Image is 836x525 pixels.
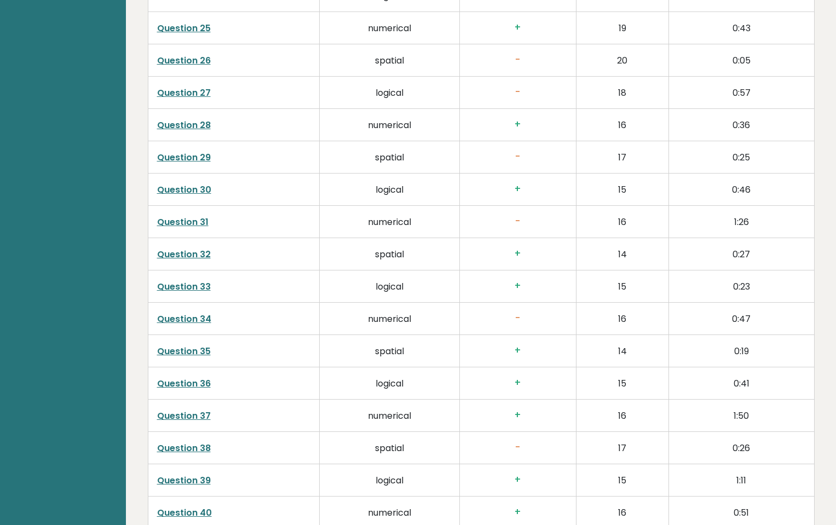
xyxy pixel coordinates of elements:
[469,86,567,98] h3: -
[319,303,459,335] td: numerical
[576,44,668,77] td: 20
[576,432,668,464] td: 17
[576,141,668,174] td: 17
[157,216,209,228] a: Question 31
[576,335,668,367] td: 14
[157,183,211,196] a: Question 30
[576,367,668,400] td: 15
[669,141,814,174] td: 0:25
[157,248,211,261] a: Question 32
[669,335,814,367] td: 0:19
[576,464,668,497] td: 15
[469,54,567,66] h3: -
[469,377,567,389] h3: +
[469,119,567,130] h3: +
[669,432,814,464] td: 0:26
[469,151,567,163] h3: -
[319,400,459,432] td: numerical
[669,77,814,109] td: 0:57
[669,206,814,238] td: 1:26
[669,367,814,400] td: 0:41
[576,270,668,303] td: 15
[669,464,814,497] td: 1:11
[576,77,668,109] td: 18
[469,22,567,33] h3: +
[319,109,459,141] td: numerical
[469,409,567,421] h3: +
[157,474,211,487] a: Question 39
[669,44,814,77] td: 0:05
[157,409,211,422] a: Question 37
[669,270,814,303] td: 0:23
[319,44,459,77] td: spatial
[576,238,668,270] td: 14
[469,280,567,292] h3: +
[319,77,459,109] td: logical
[157,22,211,34] a: Question 25
[576,12,668,44] td: 19
[157,313,211,325] a: Question 34
[576,174,668,206] td: 15
[319,464,459,497] td: logical
[469,313,567,324] h3: -
[469,345,567,356] h3: +
[669,400,814,432] td: 1:50
[469,474,567,486] h3: +
[157,442,211,454] a: Question 38
[469,183,567,195] h3: +
[669,303,814,335] td: 0:47
[469,442,567,453] h3: -
[469,248,567,259] h3: +
[319,206,459,238] td: numerical
[469,216,567,227] h3: -
[319,141,459,174] td: spatial
[157,151,211,164] a: Question 29
[576,109,668,141] td: 16
[669,174,814,206] td: 0:46
[319,335,459,367] td: spatial
[576,400,668,432] td: 16
[319,238,459,270] td: spatial
[157,506,212,519] a: Question 40
[157,280,211,293] a: Question 33
[157,345,211,357] a: Question 35
[576,206,668,238] td: 16
[319,270,459,303] td: logical
[669,109,814,141] td: 0:36
[669,238,814,270] td: 0:27
[319,12,459,44] td: numerical
[157,377,211,390] a: Question 36
[576,303,668,335] td: 16
[157,119,211,131] a: Question 28
[669,12,814,44] td: 0:43
[319,367,459,400] td: logical
[157,54,211,67] a: Question 26
[469,506,567,518] h3: +
[319,432,459,464] td: spatial
[319,174,459,206] td: logical
[157,86,211,99] a: Question 27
